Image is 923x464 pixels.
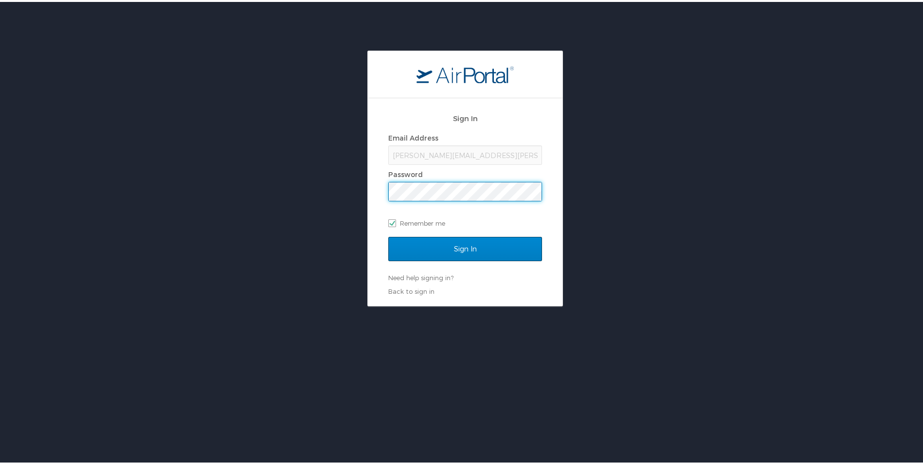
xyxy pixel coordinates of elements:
label: Email Address [388,132,438,140]
a: Back to sign in [388,286,434,293]
label: Password [388,168,423,177]
img: logo [416,64,514,81]
h2: Sign In [388,111,542,122]
label: Remember me [388,214,542,229]
input: Sign In [388,235,542,259]
a: Need help signing in? [388,272,453,280]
